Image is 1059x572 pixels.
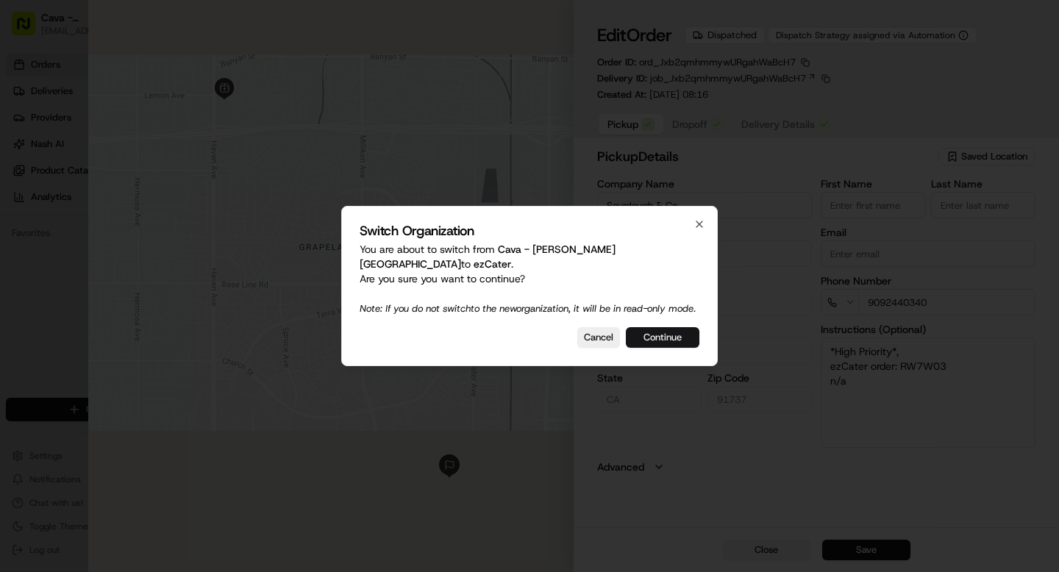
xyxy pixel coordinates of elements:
[360,302,696,315] span: Note: If you do not switch to the new organization, it will be in read-only mode.
[360,224,699,237] h2: Switch Organization
[577,327,620,348] button: Cancel
[474,257,511,271] span: ezCater
[626,327,699,348] button: Continue
[360,242,699,315] p: You are about to switch from to . Are you sure you want to continue?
